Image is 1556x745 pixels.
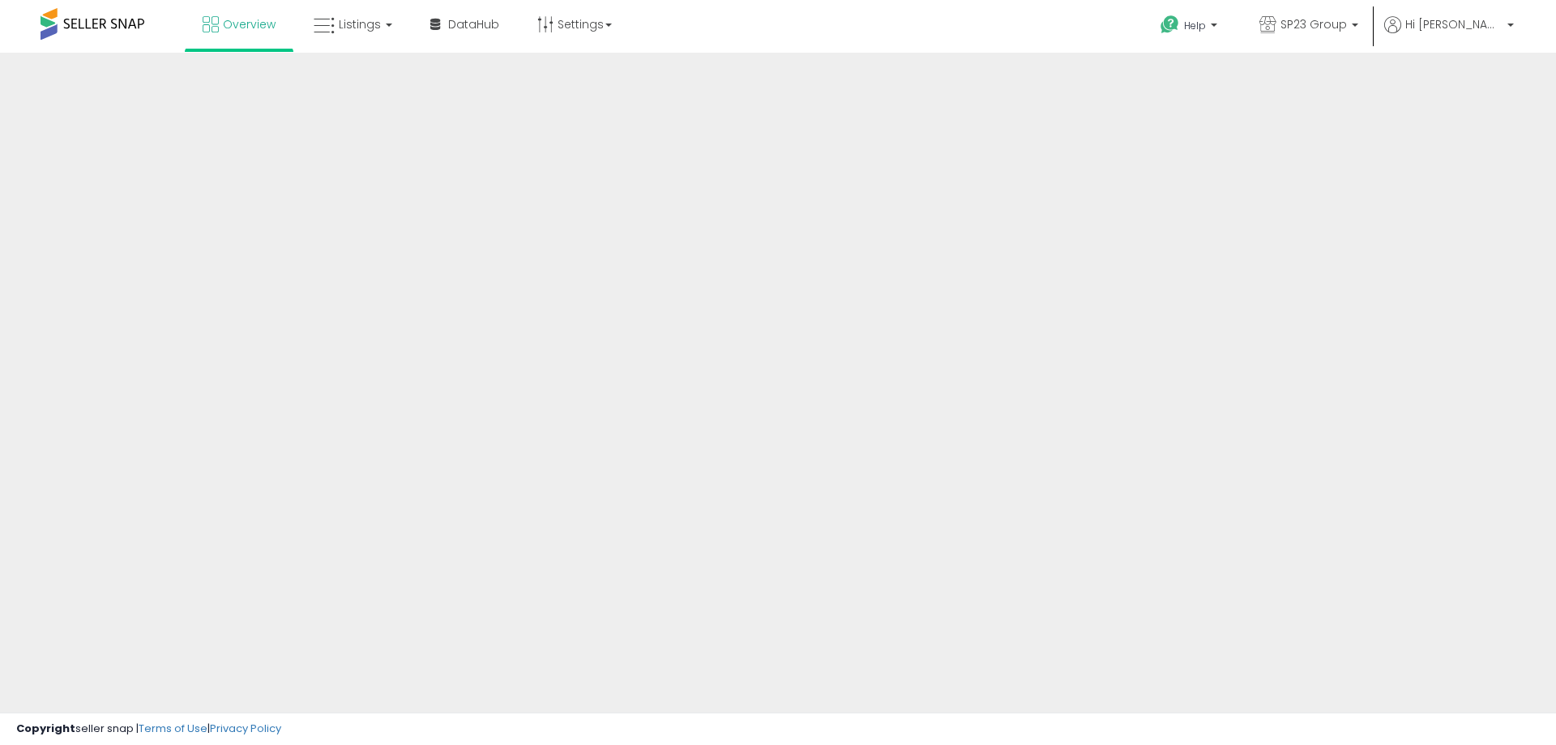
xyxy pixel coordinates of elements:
[1384,16,1514,53] a: Hi [PERSON_NAME]
[448,16,499,32] span: DataHub
[210,721,281,736] a: Privacy Policy
[16,721,281,737] div: seller snap | |
[339,16,381,32] span: Listings
[1160,15,1180,35] i: Get Help
[1280,16,1347,32] span: SP23 Group
[1148,2,1233,53] a: Help
[1405,16,1503,32] span: Hi [PERSON_NAME]
[1184,19,1206,32] span: Help
[16,721,75,736] strong: Copyright
[223,16,276,32] span: Overview
[139,721,207,736] a: Terms of Use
